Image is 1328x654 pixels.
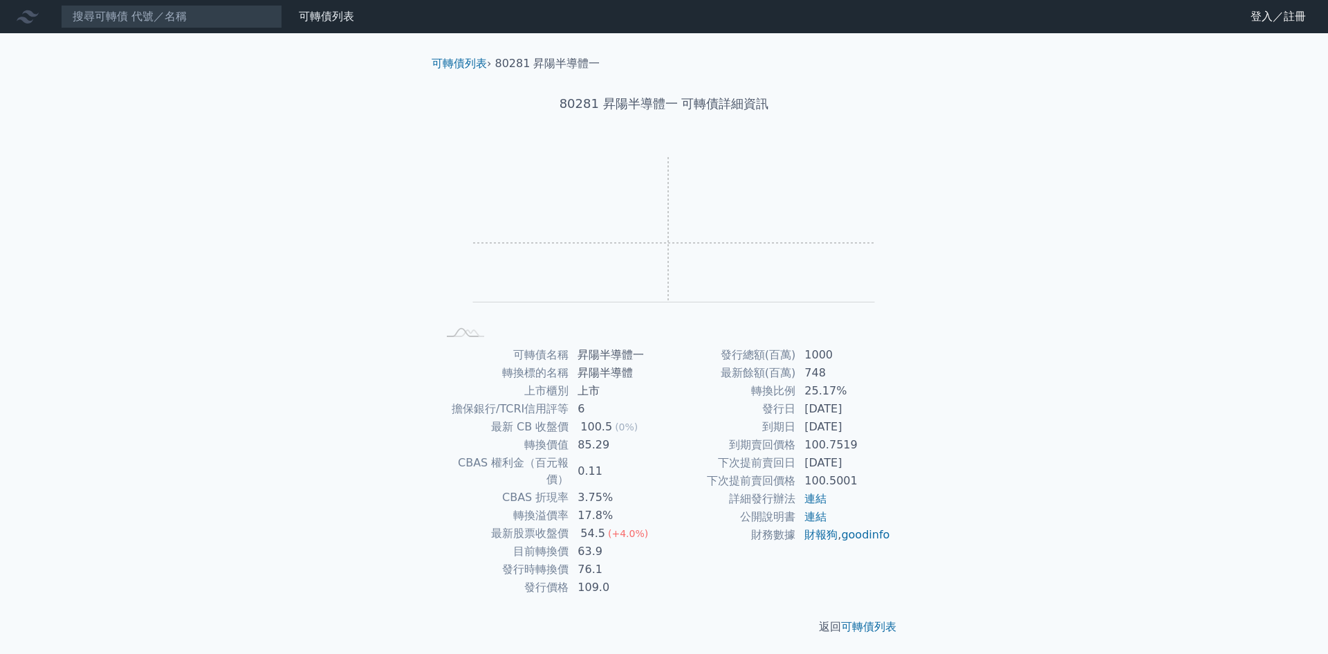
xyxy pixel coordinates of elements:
[299,10,354,23] a: 可轉債列表
[664,472,796,490] td: 下次提前賣回價格
[841,620,896,633] a: 可轉債列表
[664,508,796,526] td: 公開說明書
[664,418,796,436] td: 到期日
[664,526,796,544] td: 財務數據
[804,510,827,523] a: 連結
[796,418,891,436] td: [DATE]
[437,579,569,597] td: 發行價格
[804,492,827,505] a: 連結
[569,561,664,579] td: 76.1
[615,421,638,433] span: (0%)
[608,528,648,539] span: (+4.0%)
[796,472,891,490] td: 100.5001
[664,346,796,364] td: 發行總額(百萬)
[460,157,875,323] g: Chart
[437,346,569,364] td: 可轉債名稱
[796,346,891,364] td: 1000
[578,525,608,542] div: 54.5
[664,490,796,508] td: 詳細發行辦法
[421,94,907,113] h1: 80281 昇陽半導體一 可轉債詳細資訊
[664,436,796,454] td: 到期賣回價格
[432,57,487,70] a: 可轉債列表
[569,454,664,489] td: 0.11
[437,561,569,579] td: 發行時轉換價
[841,528,889,541] a: goodinfo
[495,55,600,72] li: 80281 昇陽半導體一
[61,5,282,28] input: 搜尋可轉債 代號／名稱
[664,364,796,382] td: 最新餘額(百萬)
[437,418,569,436] td: 最新 CB 收盤價
[796,364,891,382] td: 748
[437,382,569,400] td: 上市櫃別
[569,489,664,507] td: 3.75%
[664,454,796,472] td: 下次提前賣回日
[569,400,664,418] td: 6
[578,419,615,435] div: 100.5
[804,528,838,541] a: 財報狗
[1239,6,1317,28] a: 登入／註冊
[437,489,569,507] td: CBAS 折現率
[796,382,891,400] td: 25.17%
[569,579,664,597] td: 109.0
[569,346,664,364] td: 昇陽半導體一
[569,507,664,525] td: 17.8%
[796,454,891,472] td: [DATE]
[432,55,491,72] li: ›
[437,400,569,418] td: 擔保銀行/TCRI信用評等
[437,525,569,543] td: 最新股票收盤價
[569,543,664,561] td: 63.9
[796,400,891,418] td: [DATE]
[437,454,569,489] td: CBAS 權利金（百元報價）
[437,364,569,382] td: 轉換標的名稱
[569,364,664,382] td: 昇陽半導體
[437,436,569,454] td: 轉換價值
[796,436,891,454] td: 100.7519
[796,526,891,544] td: ,
[569,436,664,454] td: 85.29
[569,382,664,400] td: 上市
[437,507,569,525] td: 轉換溢價率
[421,619,907,635] p: 返回
[664,400,796,418] td: 發行日
[437,543,569,561] td: 目前轉換價
[664,382,796,400] td: 轉換比例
